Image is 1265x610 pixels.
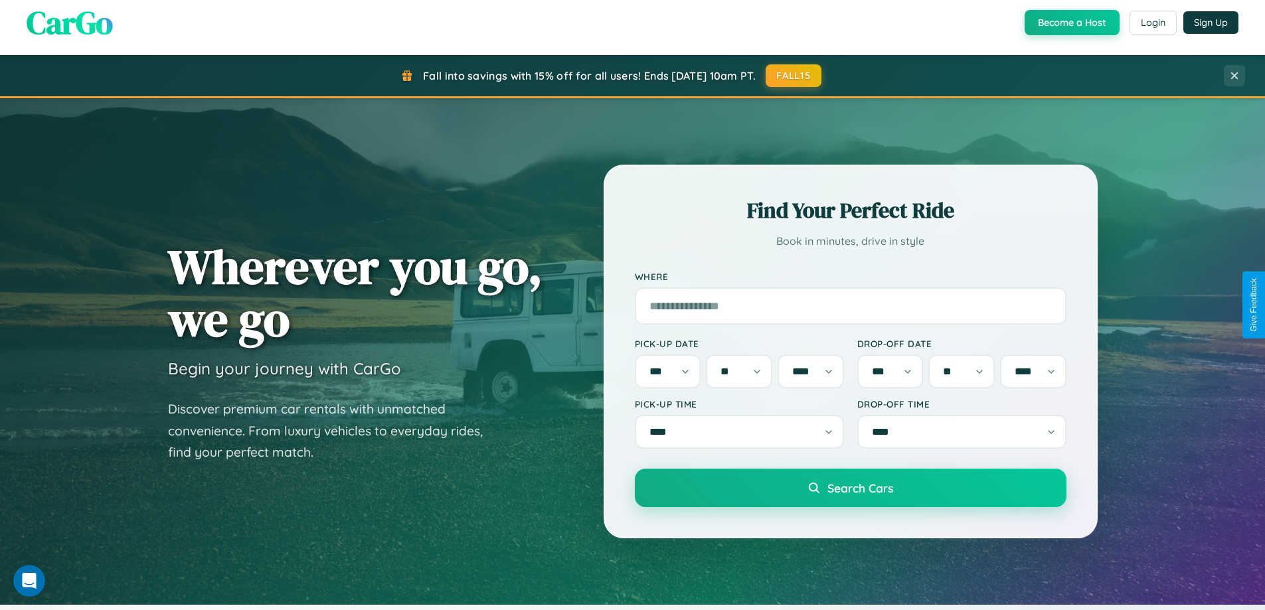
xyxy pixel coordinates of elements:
button: Search Cars [635,469,1066,507]
button: Sign Up [1183,11,1238,34]
button: FALL15 [766,64,821,87]
button: Login [1130,11,1177,35]
label: Pick-up Time [635,398,844,410]
label: Drop-off Date [857,338,1066,349]
div: Give Feedback [1249,278,1258,332]
h3: Begin your journey with CarGo [168,358,401,378]
p: Book in minutes, drive in style [635,232,1066,251]
span: Search Cars [827,481,893,495]
span: CarGo [27,1,113,44]
label: Drop-off Time [857,398,1066,410]
label: Pick-up Date [635,338,844,349]
iframe: Intercom live chat [13,565,45,597]
label: Where [635,271,1066,282]
h2: Find Your Perfect Ride [635,196,1066,225]
h1: Wherever you go, we go [168,240,543,345]
p: Discover premium car rentals with unmatched convenience. From luxury vehicles to everyday rides, ... [168,398,500,463]
span: Fall into savings with 15% off for all users! Ends [DATE] 10am PT. [423,69,756,82]
button: Become a Host [1025,10,1120,35]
